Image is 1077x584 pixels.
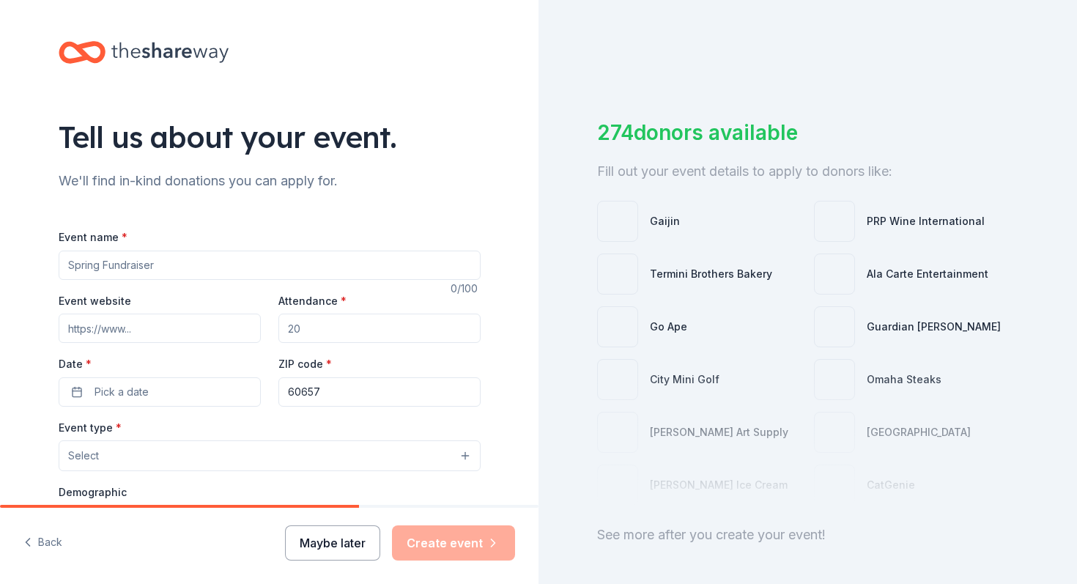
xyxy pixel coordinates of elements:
img: photo for Go Ape [598,307,637,347]
button: Pick a date [59,377,261,407]
div: Ala Carte Entertainment [867,265,988,283]
label: Date [59,357,261,372]
input: Spring Fundraiser [59,251,481,280]
button: Select [59,440,481,471]
div: Termini Brothers Bakery [650,265,772,283]
div: Go Ape [650,318,687,336]
label: Event name [59,230,127,245]
input: https://www... [59,314,261,343]
input: 20 [278,314,481,343]
img: photo for Termini Brothers Bakery [598,254,637,294]
div: Tell us about your event. [59,117,481,158]
div: PRP Wine International [867,212,985,230]
img: photo for Guardian Angel Device [815,307,854,347]
label: Attendance [278,294,347,308]
button: Maybe later [285,525,380,561]
div: Guardian [PERSON_NAME] [867,318,1001,336]
span: Select [68,447,99,465]
label: Event website [59,294,131,308]
div: 0 /100 [451,280,481,297]
img: photo for PRP Wine International [815,202,854,241]
label: Event type [59,421,122,435]
label: Demographic [59,485,127,500]
span: Pick a date [95,383,149,401]
img: photo for Ala Carte Entertainment [815,254,854,294]
div: 274 donors available [597,117,1018,148]
div: We'll find in-kind donations you can apply for. [59,169,481,193]
label: ZIP code [278,357,332,372]
button: Back [23,528,62,558]
input: 12345 (U.S. only) [278,377,481,407]
div: Gaijin [650,212,680,230]
div: Fill out your event details to apply to donors like: [597,160,1018,183]
div: See more after you create your event! [597,523,1018,547]
img: photo for Gaijin [598,202,637,241]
